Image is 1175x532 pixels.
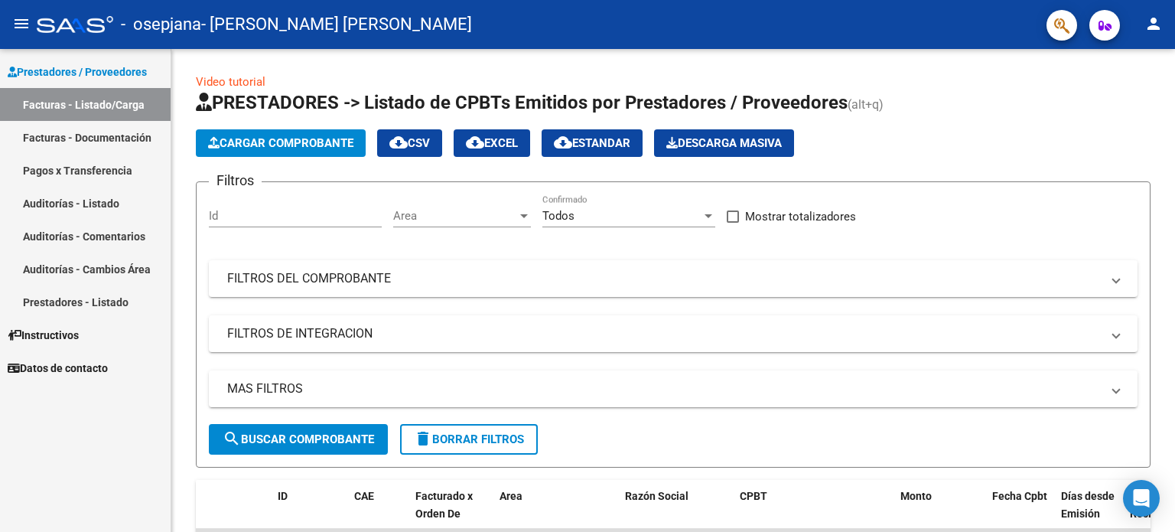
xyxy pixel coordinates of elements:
[209,370,1138,407] mat-expansion-panel-header: MAS FILTROS
[201,8,472,41] span: - [PERSON_NAME] [PERSON_NAME]
[1061,490,1115,520] span: Días desde Emisión
[223,429,241,448] mat-icon: search
[400,424,538,455] button: Borrar Filtros
[745,207,856,226] span: Mostrar totalizadores
[209,260,1138,297] mat-expansion-panel-header: FILTROS DEL COMPROBANTE
[196,92,848,113] span: PRESTADORES -> Listado de CPBTs Emitidos por Prestadores / Proveedores
[354,490,374,502] span: CAE
[389,133,408,152] mat-icon: cloud_download
[454,129,530,157] button: EXCEL
[1130,490,1173,520] span: Fecha Recibido
[196,129,366,157] button: Cargar Comprobante
[654,129,794,157] app-download-masive: Descarga masiva de comprobantes (adjuntos)
[466,133,484,152] mat-icon: cloud_download
[8,360,108,377] span: Datos de contacto
[900,490,932,502] span: Monto
[414,432,524,446] span: Borrar Filtros
[196,75,265,89] a: Video tutorial
[227,325,1101,342] mat-panel-title: FILTROS DE INTEGRACION
[121,8,201,41] span: - osepjana
[415,490,473,520] span: Facturado x Orden De
[8,327,79,344] span: Instructivos
[542,129,643,157] button: Estandar
[209,424,388,455] button: Buscar Comprobante
[223,432,374,446] span: Buscar Comprobante
[209,315,1138,352] mat-expansion-panel-header: FILTROS DE INTEGRACION
[389,136,430,150] span: CSV
[393,209,517,223] span: Area
[209,170,262,191] h3: Filtros
[554,133,572,152] mat-icon: cloud_download
[208,136,353,150] span: Cargar Comprobante
[500,490,522,502] span: Area
[227,380,1101,397] mat-panel-title: MAS FILTROS
[542,209,574,223] span: Todos
[848,97,884,112] span: (alt+q)
[377,129,442,157] button: CSV
[8,64,147,80] span: Prestadores / Proveedores
[740,490,767,502] span: CPBT
[1123,480,1160,517] div: Open Intercom Messenger
[278,490,288,502] span: ID
[654,129,794,157] button: Descarga Masiva
[666,136,782,150] span: Descarga Masiva
[992,490,1047,502] span: Fecha Cpbt
[414,429,432,448] mat-icon: delete
[466,136,518,150] span: EXCEL
[227,270,1101,287] mat-panel-title: FILTROS DEL COMPROBANTE
[12,15,31,33] mat-icon: menu
[1144,15,1163,33] mat-icon: person
[625,490,688,502] span: Razón Social
[554,136,630,150] span: Estandar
